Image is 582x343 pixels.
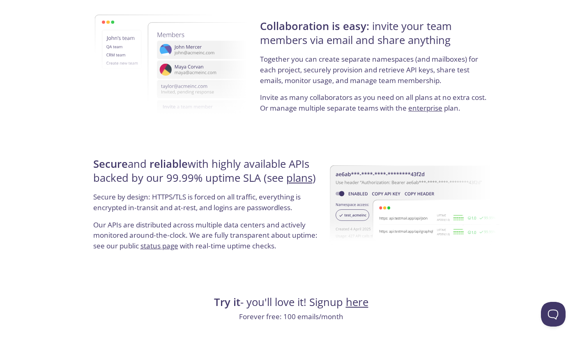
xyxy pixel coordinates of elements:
a: plans [286,171,313,185]
p: Secure by design: HTTPS/TLS is forced on all traffic, everything is encrypted in-transit and at-r... [93,192,322,219]
p: Our APIs are distributed across multiple data centers and actively monitored around-the-clock. We... [93,220,322,258]
iframe: Help Scout Beacon - Open [541,302,566,327]
h4: and with highly available APIs backed by our 99.99% uptime SLA (see ) [93,157,322,192]
h4: - you'll love it! Signup [91,295,492,309]
a: status page [140,241,178,250]
img: uptime [330,139,499,271]
p: Invite as many collaborators as you need on all plans at no extra cost. Or manage multiple separa... [260,92,489,113]
strong: reliable [150,157,188,171]
strong: Collaboration is easy: [260,19,369,33]
h4: invite your team members via email and share anything [260,19,489,54]
a: enterprise [408,103,442,113]
p: Forever free: 100 emails/month [91,311,492,322]
strong: Secure [93,157,128,171]
strong: Try it [214,295,240,309]
p: Together you can create separate namespaces (and mailboxes) for each project, securely provision ... [260,54,489,92]
a: here [346,295,368,309]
